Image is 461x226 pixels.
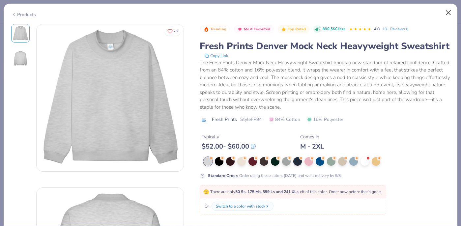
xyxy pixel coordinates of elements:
[374,26,380,32] span: 4.8
[244,27,270,31] span: Most Favorited
[212,116,237,123] span: Fresh Prints
[240,116,262,123] span: Style FP94
[13,50,28,66] img: Back
[235,189,299,194] strong: 50 Ss, 175 Ms, 399 Ls and 241 XLs
[208,173,342,179] div: Order using these colors [DATE] and we’ll delivery by 9/8.
[382,26,410,32] a: 10+ Reviews
[164,26,181,36] button: Like
[278,25,309,34] button: Badge Button
[349,24,371,35] div: 4.8 Stars
[234,25,274,34] button: Badge Button
[237,27,243,32] img: Most Favorited sort
[202,133,256,140] div: Typically
[13,25,28,41] img: Front
[174,30,178,33] span: 76
[300,133,324,140] div: Comes In
[203,203,209,209] span: Or
[200,117,209,123] img: brand logo
[203,189,209,195] span: 🫣
[200,59,450,111] div: The Fresh Prints Denver Mock Neck Heavyweight Sweatshirt brings a new standard of relaxed confide...
[216,203,265,209] div: Switch to a color with stock
[208,173,238,178] strong: Standard Order :
[202,52,230,59] button: copy to clipboard
[37,24,184,171] img: Front
[11,11,36,18] div: Products
[204,27,209,32] img: Trending sort
[288,27,306,31] span: Top Rated
[203,189,382,194] span: There are only left of this color. Order now before that's gone.
[323,26,345,32] span: 890.5K Clicks
[307,116,343,123] span: 16% Polyester
[300,142,324,151] div: M - 2XL
[200,40,450,52] div: Fresh Prints Denver Mock Neck Heavyweight Sweatshirt
[281,27,286,32] img: Top Rated sort
[212,202,274,211] button: Switch to a color with stock
[200,25,230,34] button: Badge Button
[269,116,300,123] span: 84% Cotton
[442,7,455,19] button: Close
[210,27,226,31] span: Trending
[202,142,256,151] div: $ 52.00 - $ 60.00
